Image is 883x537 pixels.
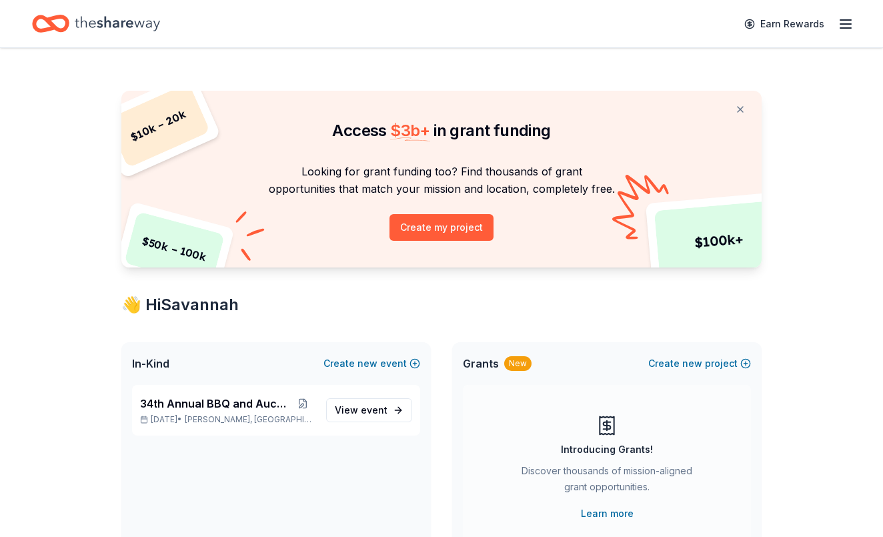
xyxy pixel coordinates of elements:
[140,414,315,425] p: [DATE] •
[140,396,290,412] span: 34th Annual BBQ and Auction
[463,356,499,372] span: Grants
[137,163,746,198] p: Looking for grant funding too? Find thousands of grant opportunities that match your mission and ...
[335,402,387,418] span: View
[516,463,698,500] div: Discover thousands of mission-aligned grant opportunities.
[132,356,169,372] span: In-Kind
[323,356,420,372] button: Createnewevent
[32,8,160,39] a: Home
[332,121,550,140] span: Access in grant funding
[682,356,702,372] span: new
[107,83,211,168] div: $ 10k – 20k
[185,414,315,425] span: [PERSON_NAME], [GEOGRAPHIC_DATA]
[390,121,430,140] span: $ 3b +
[326,398,412,422] a: View event
[357,356,377,372] span: new
[648,356,751,372] button: Createnewproject
[581,506,634,522] a: Learn more
[389,214,494,241] button: Create my project
[736,12,832,36] a: Earn Rewards
[361,404,387,416] span: event
[504,356,532,371] div: New
[561,442,653,458] div: Introducing Grants!
[121,294,762,316] div: 👋 Hi Savannah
